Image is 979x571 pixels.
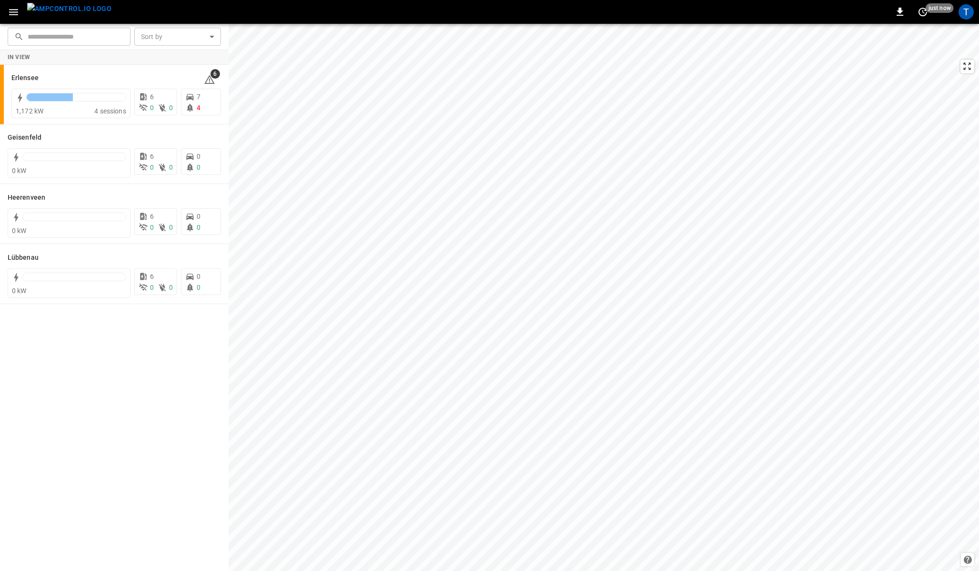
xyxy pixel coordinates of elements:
span: 6 [150,273,154,280]
h6: Geisenfeld [8,133,41,143]
button: set refresh interval [915,4,930,20]
span: 1,172 kW [16,107,43,115]
span: 7 [197,93,200,101]
span: 0 [150,284,154,291]
canvas: Map [229,24,979,571]
div: profile-icon [959,4,974,20]
span: 4 [197,104,200,112]
span: 6 [210,69,220,79]
span: 0 [197,224,200,231]
span: 0 [197,284,200,291]
h6: Lübbenau [8,253,39,263]
img: ampcontrol.io logo [27,3,111,15]
span: 6 [150,153,154,160]
span: 6 [150,213,154,220]
span: 0 [197,163,200,171]
span: 0 kW [12,227,27,235]
span: 0 [197,153,200,160]
span: 0 kW [12,167,27,174]
span: 0 [169,104,173,112]
strong: In View [8,54,30,61]
h6: Heerenveen [8,193,45,203]
span: 0 [169,163,173,171]
span: 4 sessions [94,107,126,115]
span: 0 [150,104,154,112]
span: 0 [150,224,154,231]
span: 0 [197,213,200,220]
span: 0 kW [12,287,27,295]
span: 0 [150,163,154,171]
h6: Erlensee [11,73,39,83]
span: 0 [169,284,173,291]
span: 0 [197,273,200,280]
span: 0 [169,224,173,231]
span: 6 [150,93,154,101]
span: just now [926,3,954,13]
